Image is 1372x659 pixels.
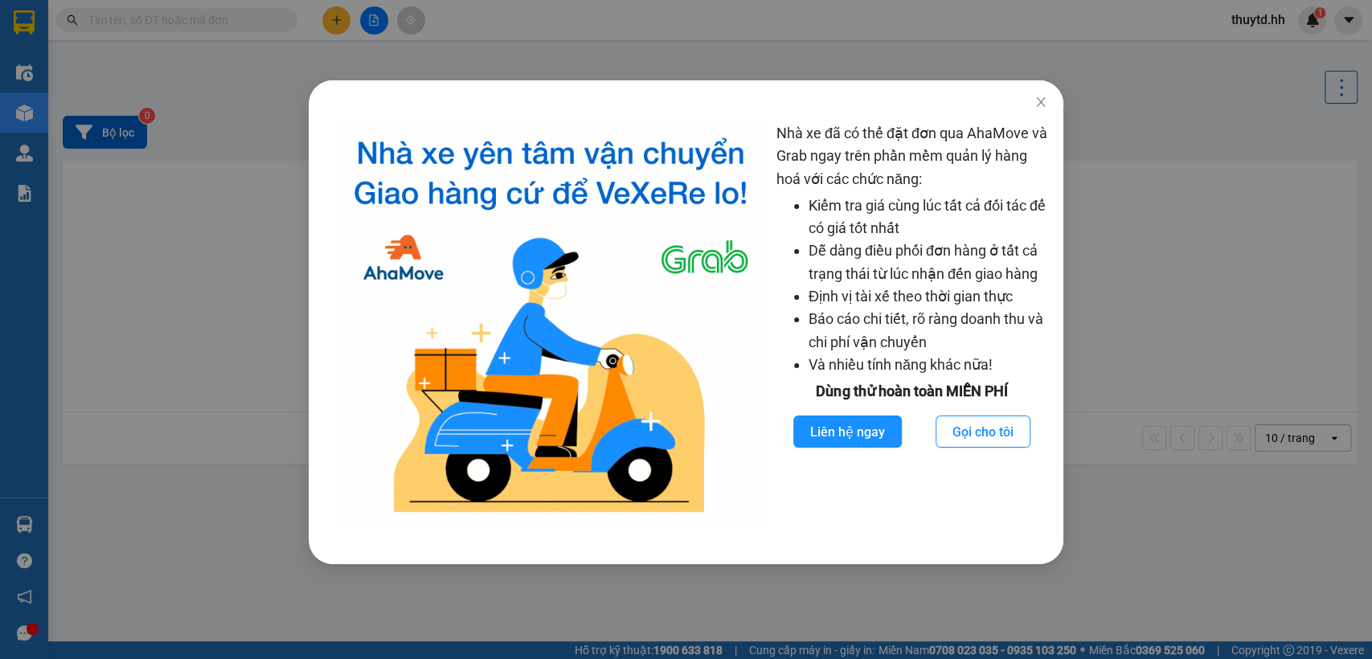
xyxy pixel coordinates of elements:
span: close [1034,96,1047,108]
li: Dễ dàng điều phối đơn hàng ở tất cả trạng thái từ lúc nhận đến giao hàng [809,239,1047,285]
li: Định vị tài xế theo thời gian thực [809,285,1047,308]
div: Dùng thử hoàn toàn MIỄN PHÍ [776,380,1047,403]
li: Báo cáo chi tiết, rõ ràng doanh thu và chi phí vận chuyển [809,308,1047,354]
span: Liên hệ ngay [810,422,885,442]
img: logo [338,122,764,524]
button: Gọi cho tôi [936,415,1030,448]
button: Close [1018,80,1063,125]
div: Nhà xe đã có thể đặt đơn qua AhaMove và Grab ngay trên phần mềm quản lý hàng hoá với các chức năng: [776,122,1047,524]
span: Gọi cho tôi [952,422,1014,442]
li: Kiểm tra giá cùng lúc tất cả đối tác để có giá tốt nhất [809,194,1047,240]
li: Và nhiều tính năng khác nữa! [809,354,1047,376]
button: Liên hệ ngay [793,415,902,448]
